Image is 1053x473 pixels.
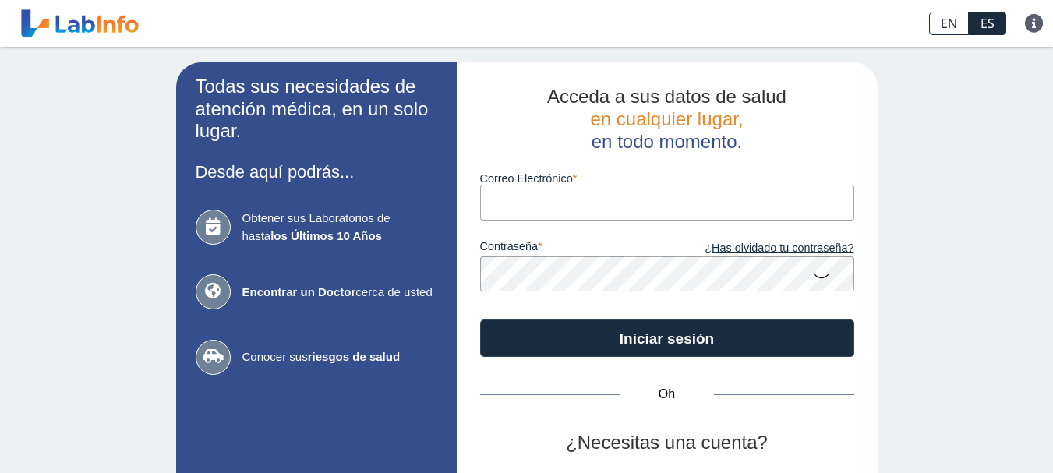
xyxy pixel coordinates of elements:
[196,76,429,142] font: Todas sus necesidades de atención médica, en un solo lugar.
[667,240,854,257] a: ¿Has olvidado tu contraseña?
[480,240,538,252] font: contraseña
[355,285,432,298] font: cerca de usted
[270,229,382,242] font: los Últimos 10 Años
[308,350,400,363] font: riesgos de salud
[590,108,743,129] font: en cualquier lugar,
[480,172,573,185] font: Correo Electrónico
[242,211,390,242] font: Obtener sus Laboratorios de hasta
[592,131,742,152] font: en todo momento.
[620,330,714,347] font: Iniciar sesión
[480,319,854,357] button: Iniciar sesión
[941,15,957,32] font: EN
[566,432,768,453] font: ¿Necesitas una cuenta?
[659,387,675,401] font: Oh
[242,285,356,298] font: Encontrar un Doctor
[981,15,995,32] font: ES
[547,86,786,107] font: Acceda a sus datos de salud
[705,242,853,254] font: ¿Has olvidado tu contraseña?
[196,162,355,182] font: Desde aquí podrás...
[242,350,308,363] font: Conocer sus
